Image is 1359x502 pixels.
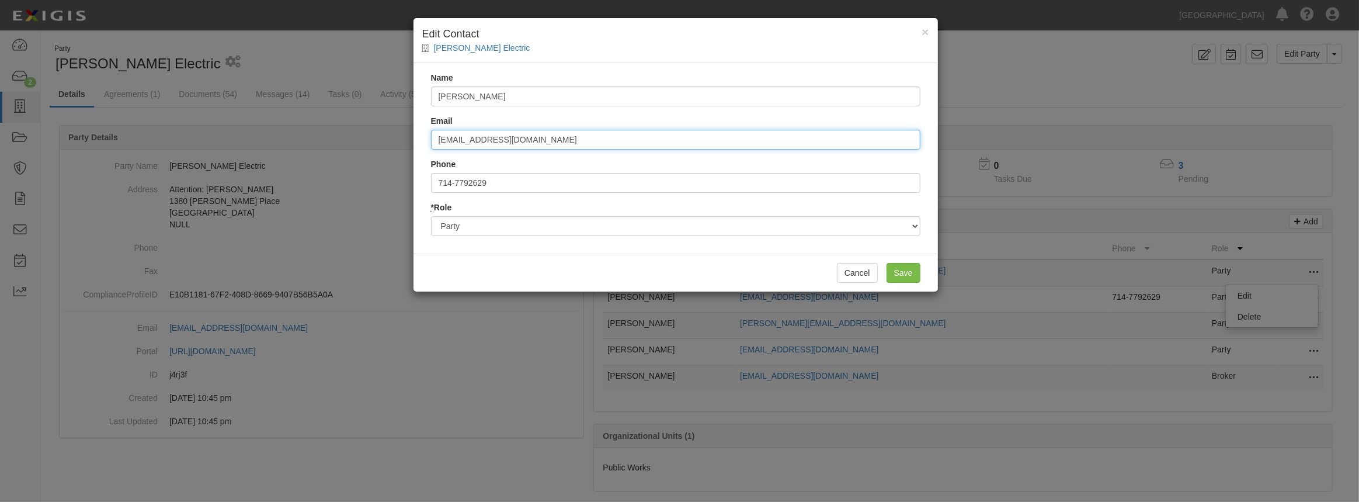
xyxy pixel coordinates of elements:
abbr: required [431,203,434,212]
h4: Edit Contact [422,27,929,42]
span: × [922,25,929,39]
label: Email [431,115,453,127]
button: Cancel [837,263,878,283]
label: Role [431,202,452,213]
label: Phone [431,158,456,170]
a: [PERSON_NAME] Electric [434,43,530,53]
button: Close [922,26,929,38]
label: Name [431,72,453,84]
input: Save [887,263,920,283]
